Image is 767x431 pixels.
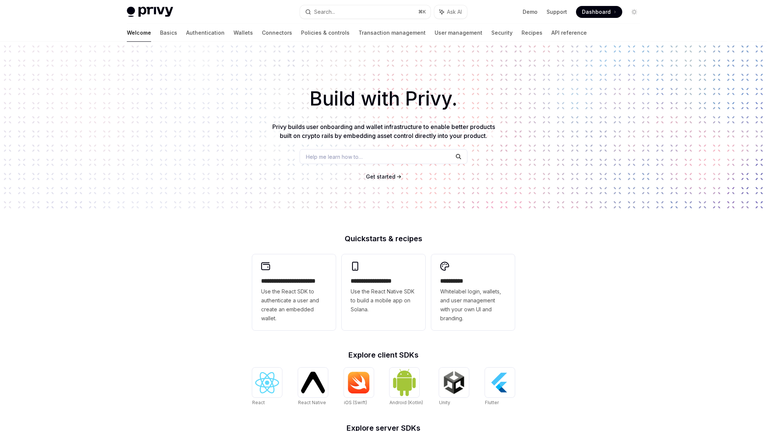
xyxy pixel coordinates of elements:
span: ⌘ K [418,9,426,15]
a: Android (Kotlin)Android (Kotlin) [389,368,423,406]
a: Get started [366,173,395,180]
span: Privy builds user onboarding and wallet infrastructure to enable better products built on crypto ... [272,123,495,139]
img: Unity [442,371,466,394]
div: Search... [314,7,335,16]
span: React Native [298,400,326,405]
a: FlutterFlutter [485,368,515,406]
a: Welcome [127,24,151,42]
button: Ask AI [434,5,467,19]
a: Demo [523,8,538,16]
span: iOS (Swift) [344,400,367,405]
img: iOS (Swift) [347,371,371,394]
a: **** **** **** ***Use the React Native SDK to build a mobile app on Solana. [342,254,425,330]
span: Flutter [485,400,499,405]
a: Recipes [522,24,542,42]
a: Basics [160,24,177,42]
span: Whitelabel login, wallets, and user management with your own UI and branding. [440,287,506,323]
img: Android (Kotlin) [392,368,416,396]
span: Unity [439,400,450,405]
a: Authentication [186,24,225,42]
img: React [255,372,279,393]
span: Ask AI [447,8,462,16]
span: Help me learn how to… [306,153,363,161]
a: Transaction management [359,24,426,42]
img: Flutter [488,371,512,394]
a: **** *****Whitelabel login, wallets, and user management with your own UI and branding. [431,254,515,330]
h2: Explore client SDKs [252,351,515,359]
a: UnityUnity [439,368,469,406]
a: iOS (Swift)iOS (Swift) [344,368,374,406]
button: Search...⌘K [300,5,431,19]
span: Android (Kotlin) [389,400,423,405]
a: Wallets [234,24,253,42]
img: React Native [301,372,325,393]
span: React [252,400,265,405]
a: User management [435,24,482,42]
span: Use the React SDK to authenticate a user and create an embedded wallet. [261,287,327,323]
button: Toggle dark mode [628,6,640,18]
a: Policies & controls [301,24,350,42]
a: Security [491,24,513,42]
h1: Build with Privy. [12,84,755,113]
a: API reference [551,24,587,42]
a: Connectors [262,24,292,42]
a: Dashboard [576,6,622,18]
a: React NativeReact Native [298,368,328,406]
img: light logo [127,7,173,17]
span: Dashboard [582,8,611,16]
span: Use the React Native SDK to build a mobile app on Solana. [351,287,416,314]
span: Get started [366,173,395,180]
a: Support [547,8,567,16]
a: ReactReact [252,368,282,406]
h2: Quickstarts & recipes [252,235,515,242]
